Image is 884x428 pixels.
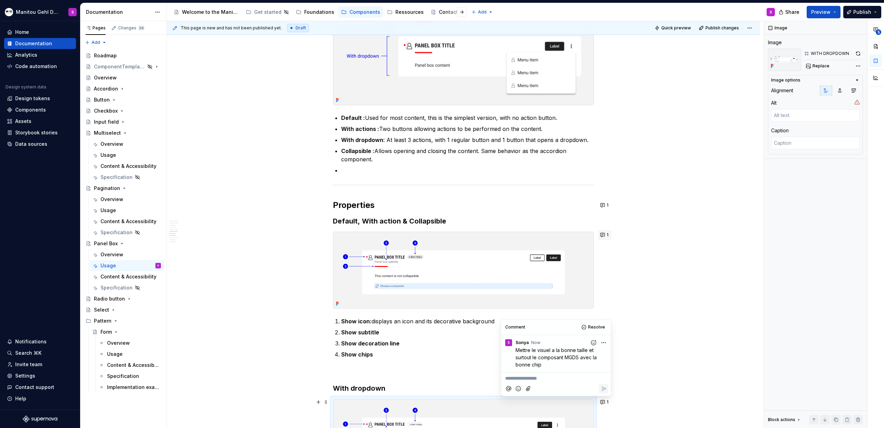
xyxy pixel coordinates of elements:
button: Image options [771,77,860,83]
span: Quick preview [661,25,691,31]
div: Invite team [15,361,42,368]
p: Two buttons allowing actions to be performed on the content. [341,125,594,133]
a: Foundations [293,7,337,18]
a: Supernova Logo [23,416,57,422]
div: WITH DROPDOWN [811,51,849,56]
span: Publish [853,9,871,16]
span: Add [478,9,487,15]
span: 1 [607,232,608,238]
a: Content & Accessibility [89,216,164,227]
span: Add [92,40,100,45]
button: Contact support [4,382,76,393]
div: Page tree [171,5,468,19]
a: Accordion [83,83,164,94]
div: Home [15,29,29,36]
div: Radio button [94,295,125,302]
div: Design tokens [15,95,50,102]
strong: Default : [341,114,365,121]
button: Reply [599,384,608,393]
div: Design system data [6,84,46,90]
div: Select [94,306,109,313]
strong: With dropdown [341,136,383,143]
div: Image [768,39,782,46]
span: Preview [811,9,830,16]
a: Analytics [4,49,76,60]
a: Overview [89,139,164,150]
div: Image options [771,77,800,83]
div: Block actions [768,417,795,422]
button: Help [4,393,76,404]
div: S [508,340,510,345]
div: Specification [100,284,133,291]
a: Ressources [384,7,426,18]
img: 36c18fa3-17bf-4b0a-8391-32a42a88fc47.png [333,232,594,308]
a: Data sources [4,139,76,150]
button: Mention someone [504,384,513,393]
div: Documentation [86,9,151,16]
div: Pattern [83,315,164,326]
a: Radio button [83,293,164,304]
span: Draft [296,25,306,31]
button: More [599,338,608,347]
span: Replace [813,63,829,69]
button: Notifications [4,336,76,347]
div: S [157,262,159,269]
a: Usage [89,150,164,161]
div: Components [15,106,46,113]
div: Contact support [15,384,54,391]
a: Overview [83,72,164,83]
button: Search ⌘K [4,348,76,359]
button: Quick preview [653,23,694,33]
a: Contact us [428,7,468,18]
div: Input field [94,118,119,125]
span: 1 [607,202,608,208]
div: Code automation [15,63,57,70]
strong: Properties [333,200,375,210]
div: Implementation example [107,384,160,391]
button: Add [83,38,109,47]
a: Specification [96,371,164,382]
strong: Default, With action & Collapsible [333,217,446,225]
button: 1 [598,230,612,240]
div: Overview [100,196,123,203]
button: Add emoji [514,384,523,393]
button: 1 [598,397,612,407]
button: Resolve [579,322,608,332]
button: Publish [843,6,881,18]
div: Page tree [83,50,164,393]
div: Settings [15,372,35,379]
div: Checkbox [94,107,118,114]
span: Publish changes [705,25,739,31]
a: Home [4,27,76,38]
div: ComponentTemplate (to duplicate) [94,63,145,70]
a: Code automation [4,61,76,72]
a: Content & Accessibility [96,360,164,371]
button: Add [469,7,495,17]
button: Manitou Gehl Design SystemS [1,4,79,19]
span: 1 [607,399,608,405]
div: Usage [100,152,116,159]
a: Documentation [4,38,76,49]
a: Specification [89,172,164,183]
div: Components [349,9,380,16]
strong: With dropdown [333,384,385,392]
p: displays an icon and its decorative background [341,317,594,325]
a: Overview [89,249,164,260]
a: Specification [89,282,164,293]
div: Roadmap [94,52,117,59]
div: Manitou Gehl Design System [16,9,60,16]
div: Comment [505,324,525,330]
a: Content & Accessibility [89,161,164,172]
div: Composer editor [504,373,608,382]
img: 72fe6c8f-725a-4636-8361-7c9d41c904ef.png [768,49,801,71]
div: Content & Accessibility [100,273,156,280]
a: Input field [83,116,164,127]
div: Specification [100,229,133,236]
a: Pagination [83,183,164,194]
a: ComponentTemplate (to duplicate) [83,61,164,72]
div: Overview [100,141,123,148]
div: Overview [100,251,123,258]
span: Sonya [516,340,529,345]
a: Roadmap [83,50,164,61]
button: Replace [804,61,833,71]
